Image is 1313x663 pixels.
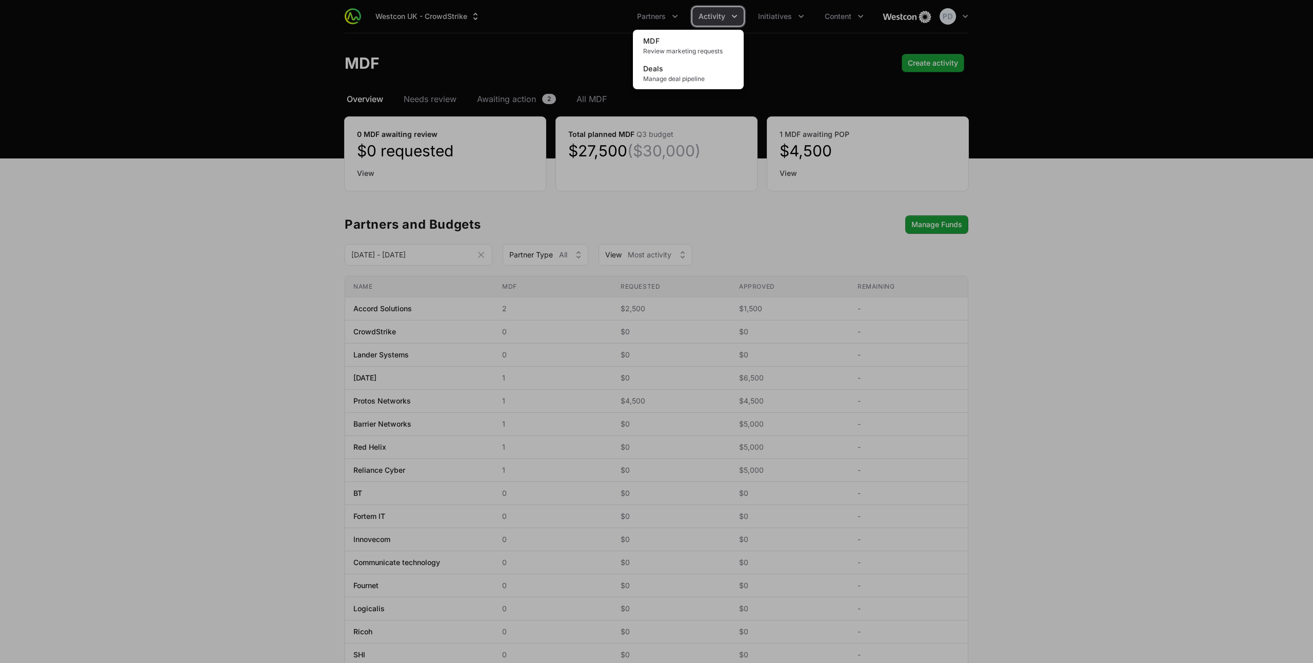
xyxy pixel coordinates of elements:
div: Main navigation [361,7,870,26]
a: MDFReview marketing requests [635,32,742,59]
a: DealsManage deal pipeline [635,59,742,87]
span: Review marketing requests [643,47,733,55]
span: Manage deal pipeline [643,75,733,83]
div: Activity menu [692,7,744,26]
span: MDF [643,36,660,45]
span: Deals [643,64,664,73]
